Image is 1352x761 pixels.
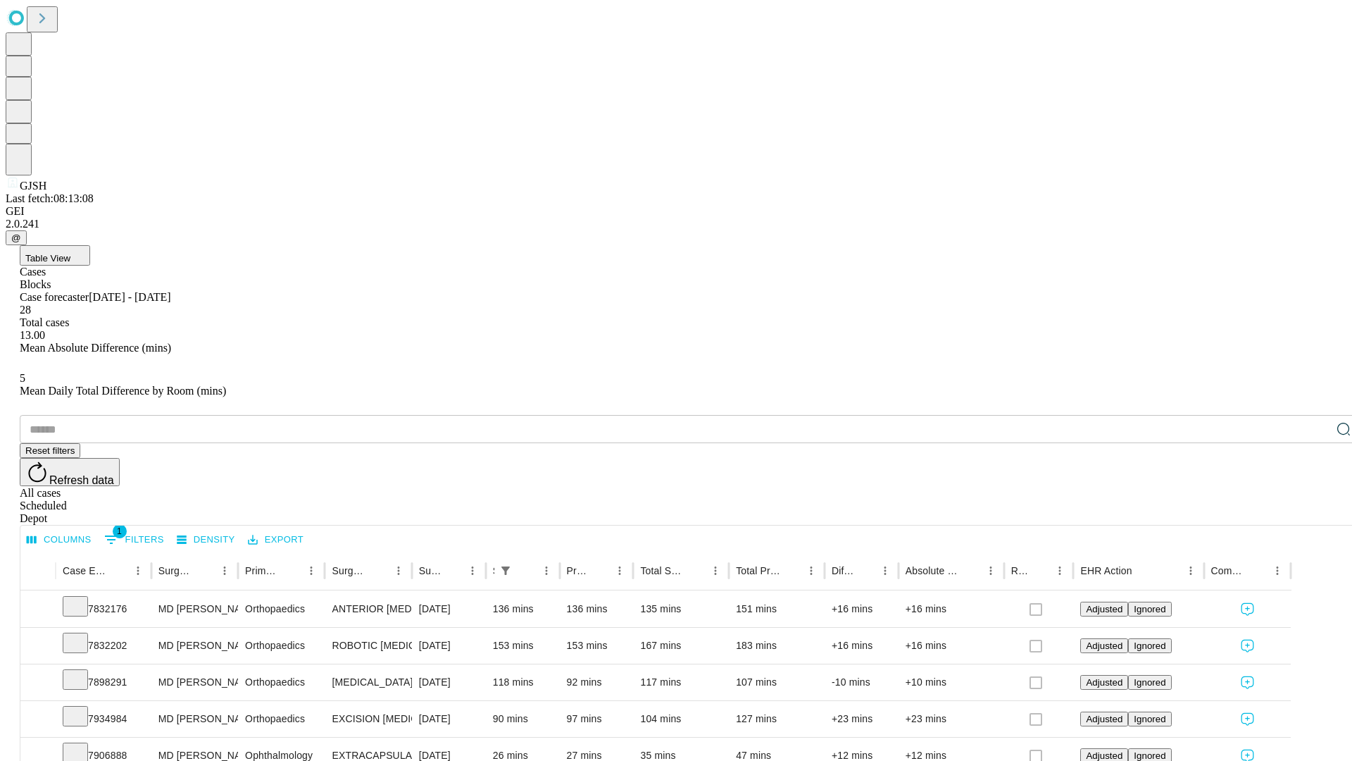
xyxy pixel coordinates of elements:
[419,664,479,700] div: [DATE]
[1134,677,1165,688] span: Ignored
[610,561,630,581] button: Menu
[419,591,479,627] div: [DATE]
[463,561,482,581] button: Menu
[27,634,49,659] button: Expand
[158,591,231,627] div: MD [PERSON_NAME] [PERSON_NAME]
[20,316,69,328] span: Total cases
[1080,565,1132,576] div: EHR Action
[25,445,75,456] span: Reset filters
[493,664,553,700] div: 118 mins
[961,561,981,581] button: Sort
[1134,561,1153,581] button: Sort
[20,385,226,397] span: Mean Daily Total Difference by Room (mins)
[20,304,31,316] span: 28
[332,701,404,737] div: EXCISION [MEDICAL_DATA] WRIST
[736,565,780,576] div: Total Predicted Duration
[6,205,1346,218] div: GEI
[906,664,997,700] div: +10 mins
[640,591,722,627] div: 135 mins
[158,664,231,700] div: MD [PERSON_NAME] [PERSON_NAME]
[1128,675,1171,690] button: Ignored
[245,628,318,664] div: Orthopaedics
[1086,604,1122,614] span: Adjusted
[6,218,1346,230] div: 2.0.241
[419,701,479,737] div: [DATE]
[1134,641,1165,651] span: Ignored
[389,561,408,581] button: Menu
[63,591,144,627] div: 7832176
[1134,604,1165,614] span: Ignored
[23,529,95,551] button: Select columns
[832,628,891,664] div: +16 mins
[686,561,706,581] button: Sort
[1134,750,1165,761] span: Ignored
[493,701,553,737] div: 90 mins
[1211,565,1246,576] div: Comments
[736,664,818,700] div: 107 mins
[493,591,553,627] div: 136 mins
[11,233,21,243] span: @
[332,591,404,627] div: ANTERIOR [MEDICAL_DATA] TOTAL HIP
[832,565,854,576] div: Difference
[782,561,801,581] button: Sort
[245,701,318,737] div: Orthopaedics
[640,701,722,737] div: 104 mins
[1086,714,1122,724] span: Adjusted
[1011,565,1029,576] div: Resolved in EHR
[419,628,479,664] div: [DATE]
[27,671,49,695] button: Expand
[108,561,128,581] button: Sort
[101,528,168,551] button: Show filters
[567,664,627,700] div: 92 mins
[332,628,404,664] div: ROBOTIC [MEDICAL_DATA] KNEE TOTAL
[195,561,215,581] button: Sort
[245,664,318,700] div: Orthopaedics
[20,443,80,458] button: Reset filters
[25,253,70,264] span: Table View
[6,230,27,245] button: @
[1181,561,1201,581] button: Menu
[6,192,94,204] span: Last fetch: 08:13:08
[419,565,442,576] div: Surgery Date
[128,561,148,581] button: Menu
[245,591,318,627] div: Orthopaedics
[173,529,239,551] button: Density
[158,628,231,664] div: MD [PERSON_NAME] [PERSON_NAME]
[832,701,891,737] div: +23 mins
[801,561,821,581] button: Menu
[1030,561,1050,581] button: Sort
[63,664,144,700] div: 7898291
[706,561,725,581] button: Menu
[1080,638,1128,653] button: Adjusted
[567,628,627,664] div: 153 mins
[906,591,997,627] div: +16 mins
[493,628,553,664] div: 153 mins
[537,561,556,581] button: Menu
[875,561,895,581] button: Menu
[906,565,960,576] div: Absolute Difference
[158,565,194,576] div: Surgeon Name
[832,664,891,700] div: -10 mins
[981,561,1001,581] button: Menu
[640,628,722,664] div: 167 mins
[27,598,49,622] button: Expand
[1248,561,1267,581] button: Sort
[736,628,818,664] div: 183 mins
[1086,750,1122,761] span: Adjusted
[567,701,627,737] div: 97 mins
[332,565,367,576] div: Surgery Name
[20,245,90,266] button: Table View
[1080,675,1128,690] button: Adjusted
[49,474,114,486] span: Refresh data
[1080,602,1128,617] button: Adjusted
[1128,638,1171,653] button: Ignored
[496,561,515,581] button: Show filters
[567,565,589,576] div: Predicted In Room Duration
[215,561,234,581] button: Menu
[158,701,231,737] div: MD [PERSON_NAME] [PERSON_NAME]
[1128,602,1171,617] button: Ignored
[856,561,875,581] button: Sort
[1267,561,1287,581] button: Menu
[20,458,120,486] button: Refresh data
[517,561,537,581] button: Sort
